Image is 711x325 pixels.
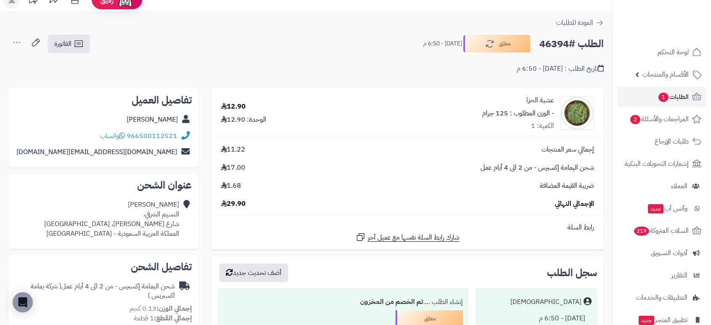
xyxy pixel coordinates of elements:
[556,18,593,28] span: العودة للطلبات
[44,200,179,238] div: [PERSON_NAME] النسيم الشرقي، شارع [PERSON_NAME]، [GEOGRAPHIC_DATA] المملكة العربية السعودية - [GE...
[658,46,689,58] span: لوحة التحكم
[634,226,650,236] span: 219
[618,87,706,107] a: الطلبات1
[127,115,178,125] a: [PERSON_NAME]
[618,243,706,263] a: أدوات التسويق
[360,297,423,307] b: تم الخصم من المخزون
[625,158,689,170] span: إشعارات التحويلات البنكية
[221,199,246,209] span: 29.90
[671,269,687,281] span: التقارير
[215,223,600,232] div: رابط السلة
[480,163,594,173] span: شحن اليمامة إكسبرس - من 2 الى 4 أيام عمل
[555,199,594,209] span: الإجمالي النهائي
[157,304,192,314] strong: إجمالي الوزن:
[618,288,706,308] a: التطبيقات والخدمات
[15,180,192,190] h2: عنوان الشحن
[658,93,669,102] span: 1
[16,147,177,157] a: [DOMAIN_NAME][EMAIL_ADDRESS][DOMAIN_NAME]
[647,202,687,214] span: وآتس آب
[221,145,245,155] span: 11.22
[630,115,641,124] span: 2
[541,145,594,155] span: إجمالي سعر المنتجات
[219,264,288,282] button: أضف تحديث جديد
[671,180,687,192] span: العملاء
[127,131,177,141] a: 966500112521
[539,35,604,53] h2: الطلب #46394
[618,154,706,174] a: إشعارات التحويلات البنكية
[423,40,462,48] small: [DATE] - 6:50 م
[618,176,706,196] a: العملاء
[221,102,246,112] div: 12.90
[561,96,594,130] img: 1692465902-Al%20Haza-90x90.jpg
[636,292,687,304] span: التطبيقات والخدمات
[618,198,706,218] a: وآتس آبجديد
[540,181,594,191] span: ضريبة القيمة المضافة
[618,109,706,129] a: المراجعات والأسئلة2
[221,163,245,173] span: 17.00
[618,265,706,285] a: التقارير
[13,292,33,312] div: Open Intercom Messenger
[618,42,706,62] a: لوحة التحكم
[517,64,604,74] div: تاريخ الطلب : [DATE] - 6:50 م
[482,108,554,118] small: - الوزن المطلوب : 125 جرام
[463,35,531,53] button: معلق
[15,282,175,301] div: شحن اليمامة إكسبرس - من 2 الى 4 أيام عمل
[618,131,706,152] a: طلبات الإرجاع
[658,91,689,103] span: الطلبات
[54,39,72,49] span: الفاتورة
[618,221,706,241] a: السلات المتروكة219
[526,96,554,105] a: عشبة الحزا
[547,268,597,278] h3: سجل الطلب
[15,262,192,272] h2: تفاصيل الشحن
[130,304,192,314] small: 0.13 كجم
[100,131,125,141] a: واتساب
[648,204,663,213] span: جديد
[48,35,90,53] a: الفاتورة
[655,136,689,147] span: طلبات الإرجاع
[633,225,689,237] span: السلات المتروكة
[629,113,689,125] span: المراجعات والأسئلة
[642,69,689,80] span: الأقسام والمنتجات
[368,233,459,242] span: شارك رابط السلة نفسها مع عميل آخر
[154,313,192,323] strong: إجمالي القطع:
[223,294,463,310] div: إنشاء الطلب ....
[221,115,266,125] div: الوحدة: 12.90
[221,181,241,191] span: 1.68
[654,6,703,24] img: logo-2.png
[355,232,459,242] a: شارك رابط السلة نفسها مع عميل آخر
[510,297,581,307] div: [DEMOGRAPHIC_DATA]
[15,95,192,105] h2: تفاصيل العميل
[651,247,687,259] span: أدوات التسويق
[531,121,554,131] div: الكمية: 1
[31,281,175,301] span: ( شركة يمامة اكسبريس )
[556,18,604,28] a: العودة للطلبات
[134,313,192,323] small: 1 قطعة
[639,316,654,325] span: جديد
